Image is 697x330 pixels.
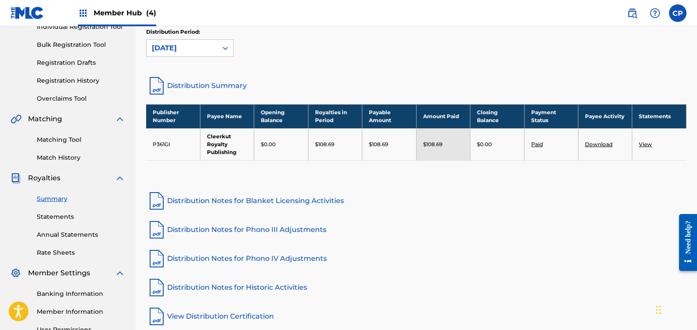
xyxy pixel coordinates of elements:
a: Download [585,141,613,147]
a: Public Search [623,4,641,22]
img: Member Settings [11,268,21,278]
th: Payable Amount [362,104,416,128]
p: $0.00 [261,140,276,148]
a: Paid [531,141,543,147]
a: Registration History [37,76,125,85]
a: Bulk Registration Tool [37,40,125,49]
a: Banking Information [37,289,125,298]
th: Statements [632,104,686,128]
th: Payment Status [524,104,578,128]
img: expand [115,268,125,278]
a: View [639,141,652,147]
td: Cleerkut Royalty Publishing [200,128,254,160]
span: Member Settings [28,268,90,278]
a: Match History [37,153,125,162]
a: Registration Drafts [37,58,125,67]
iframe: Chat Widget [653,288,697,330]
p: $108.69 [369,140,388,148]
img: help [650,8,660,18]
th: Amount Paid [416,104,470,128]
img: Matching [11,114,21,124]
p: $108.69 [423,140,442,148]
span: (4) [146,9,156,17]
span: Member Hub [94,8,156,18]
p: $0.00 [477,140,492,148]
iframe: Resource Center [672,207,697,278]
a: Distribution Notes for Phono IV Adjustments [146,248,686,269]
img: pdf [146,219,167,240]
a: Matching Tool [37,135,125,144]
a: Distribution Notes for Phono III Adjustments [146,219,686,240]
th: Payee Activity [578,104,632,128]
th: Closing Balance [470,104,524,128]
img: pdf [146,277,167,298]
span: Matching [28,114,62,124]
div: User Menu [669,4,686,22]
td: P361GI [146,128,200,160]
a: Distribution Summary [146,75,686,96]
img: search [627,8,637,18]
a: Rate Sheets [37,248,125,257]
img: distribution-summary-pdf [146,75,167,96]
a: Member Information [37,307,125,316]
img: MLC Logo [11,7,44,19]
div: Help [646,4,664,22]
th: Opening Balance [254,104,308,128]
a: Overclaims Tool [37,94,125,103]
div: [DATE] [152,43,212,53]
img: Royalties [11,173,21,183]
a: Statements [37,212,125,221]
img: expand [115,114,125,124]
a: Individual Registration Tool [37,22,125,32]
th: Royalties in Period [308,104,362,128]
a: Distribution Notes for Historic Activities [146,277,686,298]
a: Summary [37,194,125,204]
span: Royalties [28,173,60,183]
a: Annual Statements [37,230,125,239]
div: Drag [656,297,661,323]
img: pdf [146,306,167,327]
p: Distribution Period: [146,28,234,36]
p: $108.69 [315,140,334,148]
a: Distribution Notes for Blanket Licensing Activities [146,190,686,211]
a: View Distribution Certification [146,306,686,327]
img: expand [115,173,125,183]
img: Top Rightsholders [78,8,88,18]
img: pdf [146,190,167,211]
img: pdf [146,248,167,269]
th: Payee Name [200,104,254,128]
th: Publisher Number [146,104,200,128]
